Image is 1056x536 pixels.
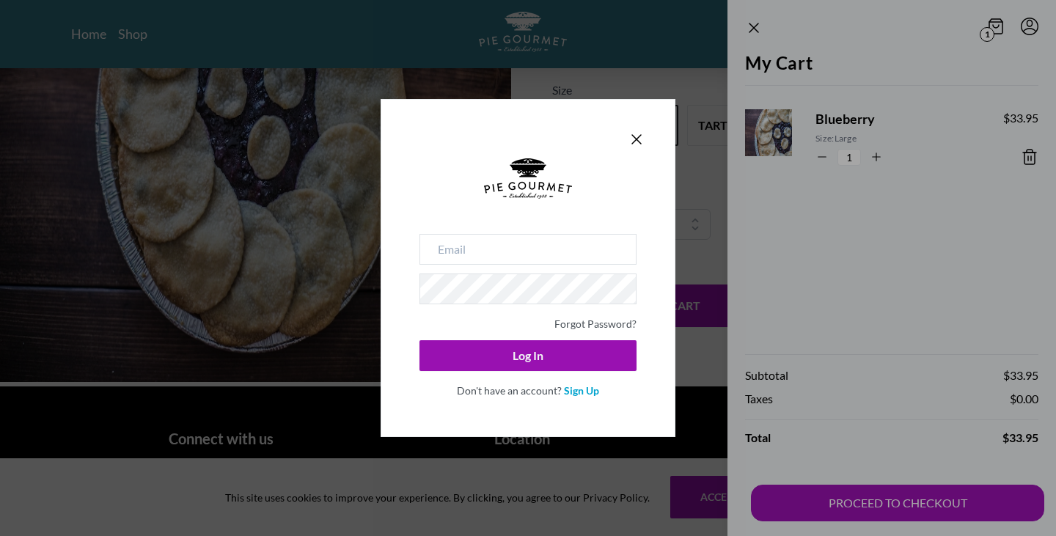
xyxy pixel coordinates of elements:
a: Forgot Password? [554,317,637,330]
input: Email [419,234,637,265]
button: Log In [419,340,637,371]
span: Don't have an account? [457,384,562,397]
button: Close panel [628,131,645,148]
a: Sign Up [564,384,599,397]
